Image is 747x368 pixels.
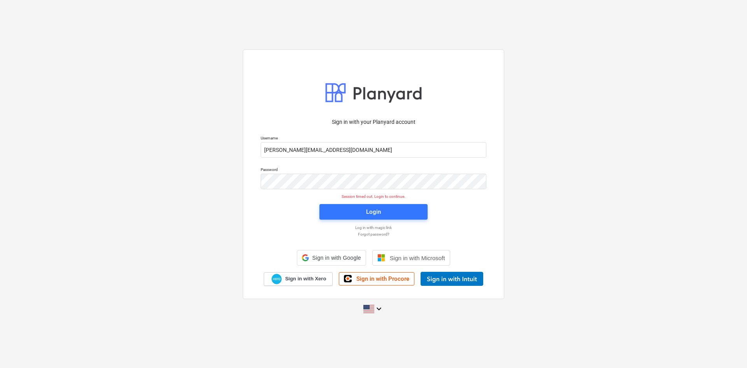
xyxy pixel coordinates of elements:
[339,272,414,285] a: Sign in with Procore
[261,167,486,174] p: Password
[272,274,282,284] img: Xero logo
[261,142,486,158] input: Username
[261,118,486,126] p: Sign in with your Planyard account
[261,136,486,142] p: Username
[256,194,491,199] p: Session timed out. Login to continue.
[356,275,409,282] span: Sign in with Procore
[377,254,385,262] img: Microsoft logo
[285,275,326,282] span: Sign in with Xero
[257,225,490,230] a: Log in with magic link
[374,304,384,313] i: keyboard_arrow_down
[264,272,333,286] a: Sign in with Xero
[366,207,381,217] div: Login
[319,204,428,220] button: Login
[390,255,445,261] span: Sign in with Microsoft
[312,255,361,261] span: Sign in with Google
[297,250,366,266] div: Sign in with Google
[257,232,490,237] a: Forgot password?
